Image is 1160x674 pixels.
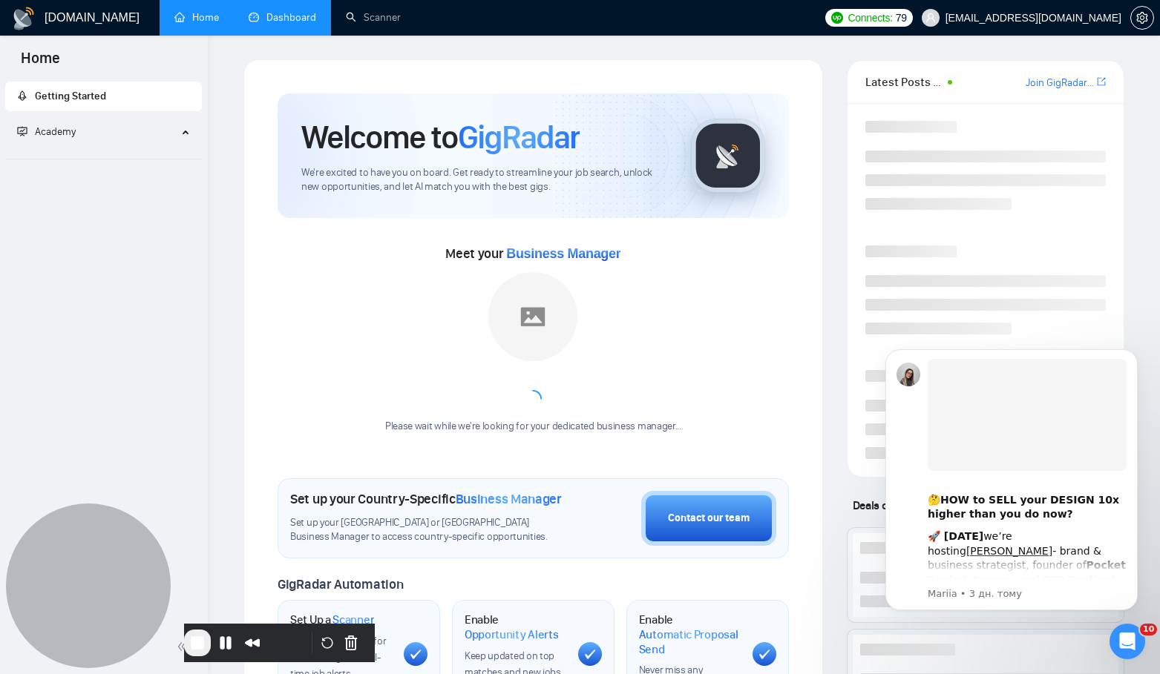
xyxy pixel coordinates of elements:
[865,73,943,91] span: Latest Posts from the GigRadar Community
[1130,12,1154,24] a: setting
[465,612,566,641] h1: Enable
[1026,75,1094,91] a: Join GigRadar Slack Community
[896,10,907,26] span: 79
[1110,624,1145,659] iframe: Intercom live chat
[35,90,106,102] span: Getting Started
[1097,76,1106,87] span: export
[35,125,76,138] span: Academy
[174,11,219,24] a: homeHome
[639,627,741,656] span: Automatic Proposal Send
[1131,12,1153,24] span: setting
[9,47,72,79] span: Home
[17,125,76,138] span: Academy
[458,117,580,157] span: GigRadar
[925,13,936,23] span: user
[17,126,27,136] span: fund-projection-screen
[5,153,202,162] li: Academy Homepage
[5,82,202,111] li: Getting Started
[691,119,765,193] img: gigradar-logo.png
[290,491,562,507] h1: Set up your Country-Specific
[177,639,191,654] span: double-left
[1140,624,1157,635] span: 10
[488,272,577,361] img: placeholder.png
[831,12,843,24] img: upwork-logo.png
[668,510,750,526] div: Contact our team
[12,7,36,30] img: logo
[249,11,316,24] a: dashboardDashboard
[290,612,374,627] h1: Set Up a
[521,387,545,412] span: loading
[1097,75,1106,89] a: export
[301,117,580,157] h1: Welcome to
[848,10,892,26] span: Connects:
[506,246,620,261] span: Business Manager
[863,331,1160,667] iframe: Intercom notifications повідомлення
[376,420,690,434] div: Please wait while we're looking for your dedicated business manager...
[332,612,374,627] span: Scanner
[346,11,401,24] a: searchScanner
[639,612,741,656] h1: Enable
[278,576,403,592] span: GigRadar Automation
[1130,6,1154,30] button: setting
[641,491,776,546] button: Contact our team
[456,491,562,507] span: Business Manager
[465,627,559,642] span: Opportunity Alerts
[847,492,1048,518] span: Deals closed by similar GigRadar users
[290,516,567,544] span: Set up your [GEOGRAPHIC_DATA] or [GEOGRAPHIC_DATA] Business Manager to access country-specific op...
[445,245,620,262] span: Meet your
[301,166,667,194] span: We're excited to have you on board. Get ready to streamline your job search, unlock new opportuni...
[17,90,27,101] span: rocket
